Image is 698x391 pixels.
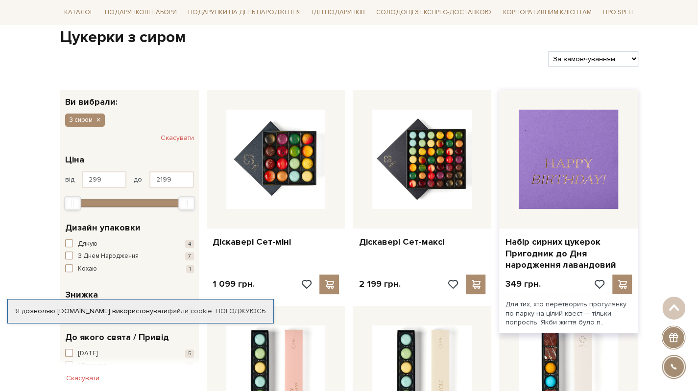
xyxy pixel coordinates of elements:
span: З сиром [69,115,93,124]
a: Подарункові набори [101,5,181,20]
div: Max [178,196,195,210]
span: 4 [185,240,194,248]
div: Я дозволяю [DOMAIN_NAME] використовувати [8,307,273,316]
a: Ідеї подарунків [308,5,369,20]
span: 1 [186,265,194,273]
span: 7 [185,252,194,260]
a: Корпоративним клієнтам [499,5,595,20]
input: Ціна [82,171,126,188]
span: 7 [185,362,194,370]
a: Набір сирних цукерок Пригодник до Дня народження лавандовий [505,236,632,271]
span: Дякую [78,239,97,249]
button: Дякую 4 [65,239,194,249]
span: [DATE] [78,349,97,359]
span: до [134,175,142,184]
span: 5 [185,349,194,358]
a: Погоджуюсь [216,307,265,316]
a: Солодощі з експрес-доставкою [372,4,495,21]
div: Min [64,196,81,210]
span: від [65,175,74,184]
span: 1 Вересня [78,361,107,371]
input: Ціна [149,171,194,188]
p: 349 грн. [505,278,540,290]
a: Діскавері Сет-міні [213,236,339,248]
a: файли cookie [168,307,212,315]
span: Дизайн упаковки [65,221,141,234]
h1: Цукерки з сиром [60,27,638,48]
div: Для тих, хто перетворить прогулянку по парку на цілий квест — тільки попросіть. Якби життя було п.. [499,294,638,333]
button: [DATE] 5 [65,349,194,359]
p: 2 199 грн. [359,278,400,290]
a: Про Spell [599,5,638,20]
a: Каталог [60,5,97,20]
button: З Днем Народження 7 [65,252,194,261]
button: З сиром [65,114,105,126]
span: Знижка [65,288,98,301]
p: 1 099 грн. [213,278,255,290]
button: Скасувати [161,130,194,146]
img: Набір сирних цукерок Пригодник до Дня народження лавандовий [519,110,618,209]
span: Ціна [65,153,84,166]
div: Ви вибрали: [60,90,199,106]
button: Кохаю 1 [65,264,194,274]
span: З Днем Народження [78,252,139,261]
button: Скасувати [60,370,105,386]
span: До якого свята / Привід [65,331,169,344]
a: Діскавері Сет-максі [359,236,485,248]
a: Подарунки на День народження [184,5,305,20]
button: 1 Вересня 7 [65,361,194,371]
span: Кохаю [78,264,97,274]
